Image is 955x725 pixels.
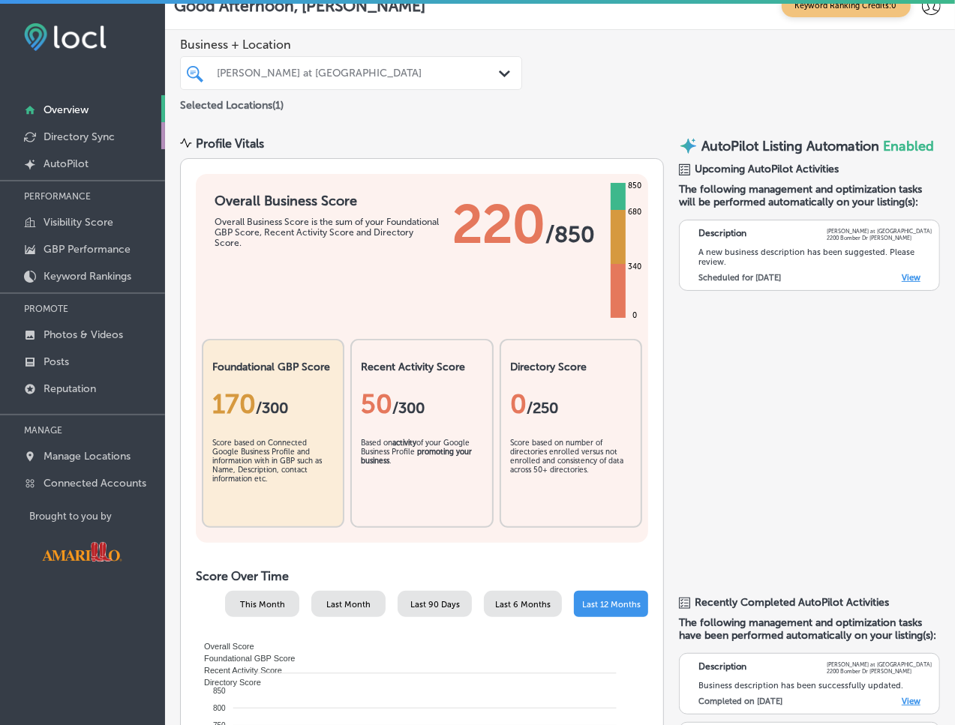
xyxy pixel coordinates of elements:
p: Description [698,661,746,675]
div: A new business description has been suggested. Please review. [698,247,932,267]
img: fda3e92497d09a02dc62c9cd864e3231.png [24,23,107,51]
p: [PERSON_NAME] at [GEOGRAPHIC_DATA] [827,661,932,668]
p: Description [698,228,746,241]
div: Score based on number of directories enrolled versus not enrolled and consistency of data across ... [510,439,632,514]
span: Last 12 Months [582,600,641,610]
span: Foundational GBP Score [193,654,295,663]
b: activity [392,439,416,448]
h2: Recent Activity Score [361,361,482,373]
span: / 850 [545,221,595,248]
p: Overview [44,103,89,116]
div: Based on of your Google Business Profile . [361,439,482,514]
span: Overall Score [193,642,254,651]
p: Brought to you by [29,511,165,522]
p: Photos & Videos [44,328,123,341]
p: Connected Accounts [44,477,146,490]
p: [PERSON_NAME] at [GEOGRAPHIC_DATA] [827,228,932,235]
label: Completed on [DATE] [698,697,782,706]
img: Visit Amarillo [29,531,134,573]
b: promoting your business [361,448,472,466]
span: Recently Completed AutoPilot Activities [695,596,889,609]
p: Posts [44,355,69,368]
p: Visibility Score [44,216,113,229]
span: Recent Activity Score [193,666,282,675]
span: 220 [452,193,545,256]
p: 2200 Bomber Dr [PERSON_NAME] [827,668,932,675]
h1: Overall Business Score [215,193,440,209]
h2: Directory Score [510,361,632,373]
p: Manage Locations [44,450,131,463]
div: [PERSON_NAME] at [GEOGRAPHIC_DATA] [217,67,500,79]
p: AutoPilot Listing Automation [701,138,879,154]
span: Directory Score [193,678,261,687]
span: The following management and optimization tasks have been performed automatically on your listing... [679,616,940,642]
img: autopilot-icon [679,136,698,155]
p: Directory Sync [44,130,115,143]
div: 680 [625,206,644,218]
div: Overall Business Score is the sum of your Foundational GBP Score, Recent Activity Score and Direc... [215,217,440,248]
a: View [902,273,920,283]
span: Last Month [326,600,371,610]
span: Last 90 Days [410,600,460,610]
p: AutoPilot [44,157,89,170]
p: Keyword Rankings [44,270,131,283]
div: 850 [625,180,644,192]
span: /250 [527,399,558,417]
div: 0 [510,388,632,420]
label: Scheduled for [DATE] [698,273,781,283]
div: Score based on Connected Google Business Profile and information with in GBP such as Name, Descri... [212,439,334,514]
tspan: 800 [213,704,226,712]
span: Last 6 Months [495,600,551,610]
span: / 300 [256,399,288,417]
span: This Month [240,600,285,610]
tspan: 850 [213,687,226,695]
div: 170 [212,388,334,420]
h2: Score Over Time [196,569,648,583]
div: Business description has been successfully updated. [698,681,932,691]
h2: Foundational GBP Score [212,361,334,373]
div: 340 [625,261,644,273]
span: Enabled [883,138,934,154]
p: Selected Locations ( 1 ) [180,93,284,112]
span: /300 [392,399,425,417]
div: 0 [629,310,640,322]
span: Business + Location [180,37,522,52]
span: Upcoming AutoPilot Activities [695,163,839,175]
p: GBP Performance [44,243,131,256]
div: Profile Vitals [196,136,264,151]
span: The following management and optimization tasks will be performed automatically on your listing(s): [679,183,940,208]
p: Reputation [44,382,96,395]
a: View [902,697,920,706]
p: 2200 Bomber Dr [PERSON_NAME] [827,235,932,241]
div: 50 [361,388,482,420]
